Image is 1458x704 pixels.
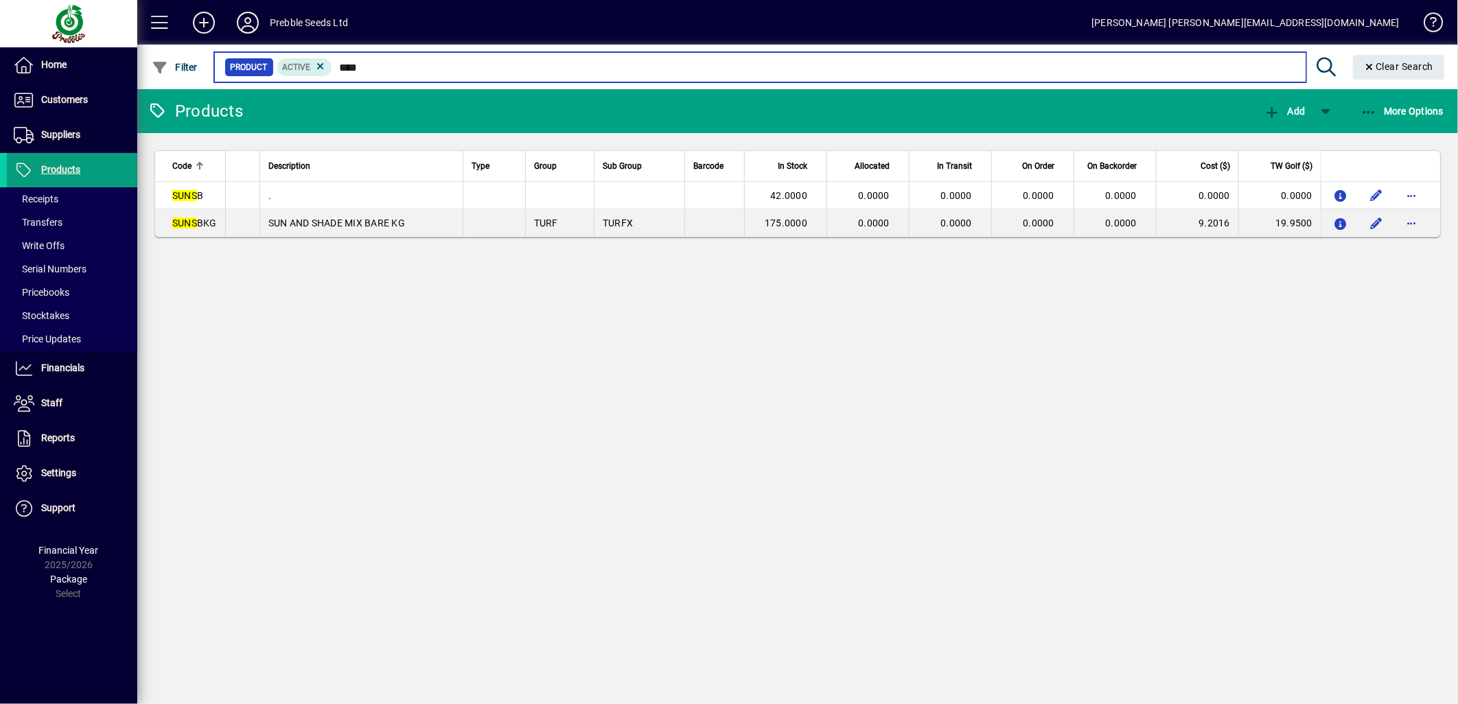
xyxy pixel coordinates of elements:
div: On Backorder [1083,159,1149,174]
a: Reports [7,421,137,456]
button: Clear [1353,55,1445,80]
div: [PERSON_NAME] [PERSON_NAME][EMAIL_ADDRESS][DOMAIN_NAME] [1091,12,1400,34]
span: Home [41,59,67,70]
div: On Order [1000,159,1067,174]
span: Transfers [14,217,62,228]
a: Receipts [7,187,137,211]
span: Stocktakes [14,310,69,321]
a: Staff [7,386,137,421]
mat-chip: Activation Status: Active [277,58,332,76]
a: Customers [7,83,137,117]
span: Product [231,60,268,74]
span: 175.0000 [765,218,807,228]
span: 0.0000 [941,218,973,228]
div: Products [148,100,243,122]
span: Pricebooks [14,287,69,298]
a: Financials [7,351,137,386]
div: Prebble Seeds Ltd [270,12,348,34]
button: Edit [1365,185,1387,207]
span: Sub Group [603,159,642,174]
span: 0.0000 [1023,218,1055,228]
a: Support [7,491,137,526]
div: Barcode [693,159,736,174]
td: 9.2016 [1156,209,1238,237]
button: More Options [1357,99,1448,124]
div: Group [534,159,586,174]
span: SUN AND SHADE MIX BARE KG [268,218,405,228]
span: In Transit [937,159,972,174]
span: Products [41,164,80,175]
span: Add [1264,106,1305,117]
em: SUNS [172,190,197,201]
a: Knowledge Base [1413,3,1441,47]
span: BKG [172,218,217,228]
span: 0.0000 [859,218,890,228]
button: More options [1401,185,1423,207]
span: Customers [41,94,88,105]
span: Receipts [14,193,58,204]
span: B [172,190,203,201]
span: Barcode [693,159,724,174]
span: On Backorder [1087,159,1137,174]
span: Filter [152,62,198,73]
div: Code [172,159,217,174]
span: Code [172,159,192,174]
span: TURFX [603,218,633,228]
a: Serial Numbers [7,257,137,281]
a: Pricebooks [7,281,137,304]
div: Allocated [835,159,902,174]
span: Suppliers [41,129,80,140]
a: Stocktakes [7,304,137,327]
span: 0.0000 [1106,190,1137,201]
span: Group [534,159,557,174]
span: Cost ($) [1201,159,1230,174]
span: Financials [41,362,84,373]
a: Transfers [7,211,137,234]
span: Reports [41,432,75,443]
span: 0.0000 [1023,190,1055,201]
span: Clear Search [1364,61,1434,72]
button: More options [1401,212,1423,234]
a: Suppliers [7,118,137,152]
em: SUNS [172,218,197,228]
div: In Stock [753,159,820,174]
span: TW Golf ($) [1271,159,1312,174]
span: Active [283,62,311,72]
td: 0.0000 [1238,182,1321,209]
button: Add [182,10,226,35]
span: 42.0000 [770,190,807,201]
button: Add [1260,99,1308,124]
div: Type [472,159,517,174]
button: Profile [226,10,270,35]
span: On Order [1022,159,1054,174]
span: Serial Numbers [14,263,86,274]
span: Write Offs [14,240,65,251]
span: Description [268,159,310,174]
div: Description [268,159,454,174]
span: 0.0000 [1106,218,1137,228]
td: 0.0000 [1156,182,1238,209]
td: 19.9500 [1238,209,1321,237]
span: . [268,190,271,201]
span: Staff [41,397,62,408]
span: Price Updates [14,333,81,344]
a: Write Offs [7,234,137,257]
a: Home [7,48,137,82]
span: Type [472,159,489,174]
span: Settings [41,467,76,478]
span: Support [41,502,76,513]
div: In Transit [918,159,984,174]
span: 0.0000 [941,190,973,201]
button: Edit [1365,212,1387,234]
span: 0.0000 [859,190,890,201]
span: More Options [1361,106,1444,117]
span: TURF [534,218,558,228]
span: In Stock [778,159,807,174]
a: Settings [7,456,137,491]
a: Price Updates [7,327,137,351]
div: Sub Group [603,159,676,174]
button: Filter [148,55,201,80]
span: Allocated [855,159,890,174]
span: Package [50,574,87,585]
span: Financial Year [39,545,99,556]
